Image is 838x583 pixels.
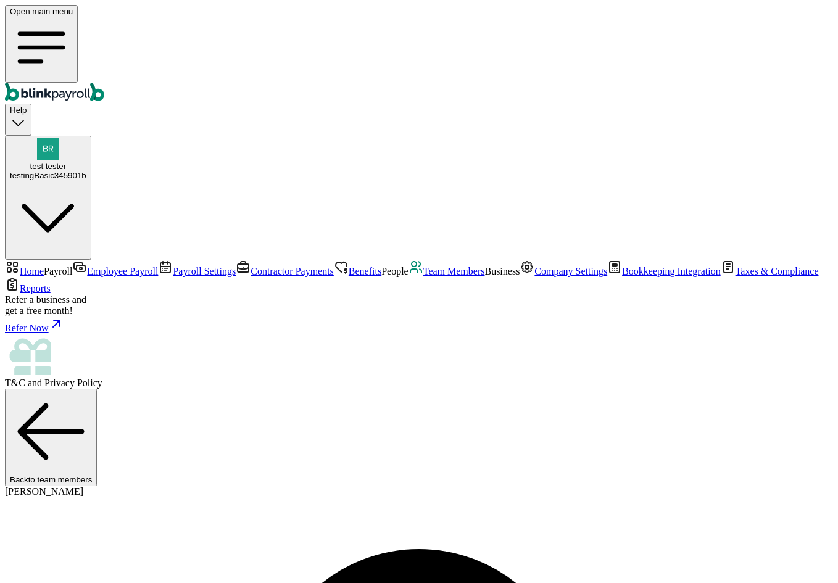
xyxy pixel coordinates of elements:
a: Payroll Settings [158,266,236,276]
nav: Global [5,5,833,104]
nav: Sidebar [5,260,833,389]
div: [PERSON_NAME] [5,486,833,497]
span: Taxes & Compliance [736,266,819,276]
span: Benefits [349,266,381,276]
div: testingBasic345901b [10,171,86,180]
iframe: Chat Widget [776,524,838,583]
a: Refer Now [5,316,833,334]
span: Employee Payroll [87,266,158,276]
a: Company Settings [520,266,607,276]
a: Taxes & Compliance [721,266,819,276]
a: Bookkeeping Integration [607,266,721,276]
span: Privacy Policy [44,378,102,388]
a: Benefits [334,266,381,276]
span: Payroll Settings [173,266,236,276]
div: Refer a business and get a free month! [5,294,833,316]
span: Business [484,266,520,276]
span: Back [10,475,92,484]
a: Reports [5,283,51,294]
a: Home [5,266,44,276]
span: Team Members [423,266,485,276]
span: T&C [5,378,25,388]
button: Help [5,104,31,135]
a: Contractor Payments [236,266,334,276]
span: to team members [28,475,93,484]
span: People [381,266,409,276]
button: test testertestingBasic345901b [5,136,91,260]
a: Employee Payroll [72,266,158,276]
span: Bookkeeping Integration [622,266,721,276]
span: Reports [20,283,51,294]
button: Backto team members [5,389,97,486]
span: Company Settings [534,266,607,276]
span: Home [20,266,44,276]
span: and [5,378,102,388]
span: Contractor Payments [251,266,334,276]
a: Team Members [409,266,485,276]
span: Help [10,105,27,115]
span: test tester [30,162,67,171]
button: Open main menu [5,5,78,83]
span: Open main menu [10,7,73,16]
span: Payroll [44,266,72,276]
